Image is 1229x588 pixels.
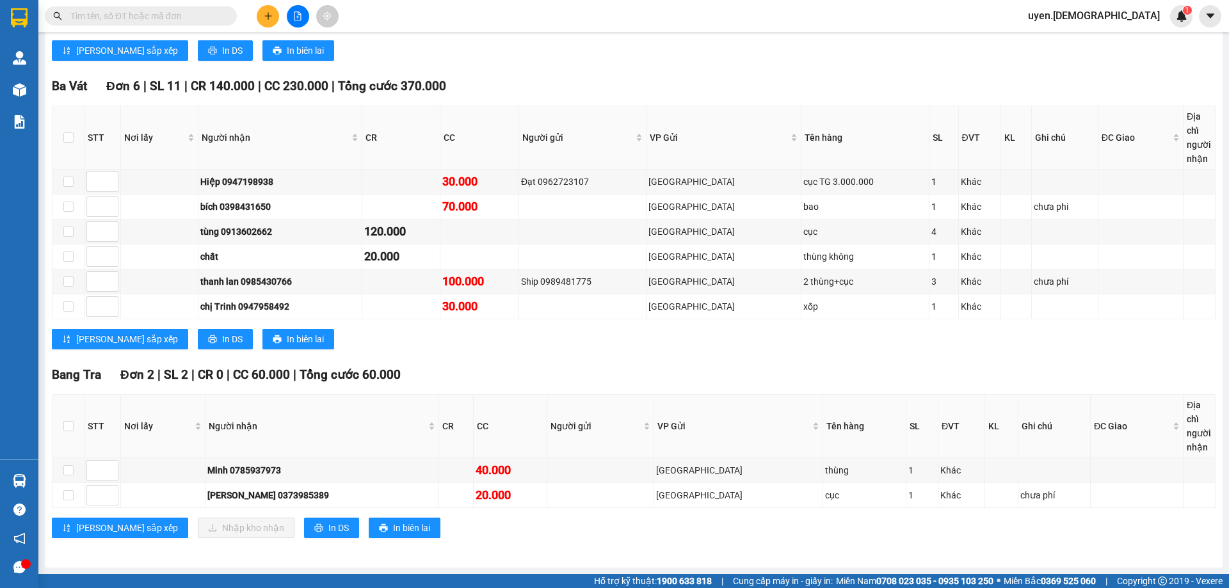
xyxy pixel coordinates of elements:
[439,395,474,458] th: CR
[803,274,926,289] div: 2 thùng+cục
[442,173,517,191] div: 30.000
[120,367,154,382] span: Đơn 2
[961,274,999,289] div: Khác
[76,521,178,535] span: [PERSON_NAME] sắp xếp
[198,329,253,349] button: printerIn DS
[648,274,799,289] div: [GEOGRAPHIC_DATA]
[803,299,926,314] div: xốp
[801,106,929,170] th: Tên hàng
[200,200,360,214] div: bích 0398431650
[959,106,1002,170] th: ĐVT
[648,200,799,214] div: [GEOGRAPHIC_DATA]
[198,518,294,538] button: downloadNhập kho nhận
[721,574,723,588] span: |
[124,419,192,433] span: Nơi lấy
[13,561,26,573] span: message
[908,488,936,502] div: 1
[287,5,309,28] button: file-add
[1187,398,1212,454] div: Địa chỉ người nhận
[84,395,121,458] th: STT
[474,395,547,458] th: CC
[1199,5,1221,28] button: caret-down
[13,532,26,544] span: notification
[1041,576,1096,586] strong: 0369 525 060
[648,175,799,189] div: [GEOGRAPHIC_DATA]
[1105,574,1107,588] span: |
[143,79,147,93] span: |
[521,175,644,189] div: Đạt 0962723107
[1102,131,1170,145] span: ĐC Giao
[648,299,799,314] div: [GEOGRAPHIC_DATA]
[62,335,71,345] span: sort-ascending
[164,367,188,382] span: SL 2
[122,11,153,24] span: Nhận:
[264,79,328,93] span: CC 230.000
[931,250,956,264] div: 1
[62,523,71,534] span: sort-ascending
[803,175,926,189] div: cục TG 3.000.000
[120,81,253,99] div: 20.000
[440,106,519,170] th: CC
[1032,106,1098,170] th: Ghi chú
[938,395,985,458] th: ĐVT
[362,106,441,170] th: CR
[961,225,999,239] div: Khác
[803,200,926,214] div: bao
[293,367,296,382] span: |
[656,463,821,477] div: [GEOGRAPHIC_DATA]
[647,170,801,195] td: Sài Gòn
[1018,395,1091,458] th: Ghi chú
[262,329,334,349] button: printerIn biên lai
[961,200,999,214] div: Khác
[442,273,517,290] div: 100.000
[300,367,401,382] span: Tổng cước 60.000
[647,219,801,244] td: Sài Gòn
[442,198,517,216] div: 70.000
[1004,574,1096,588] span: Miền Bắc
[200,299,360,314] div: chị Trinh 0947958492
[521,274,644,289] div: Ship 0989481775
[207,463,437,477] div: Minh 0785937973
[656,488,821,502] div: [GEOGRAPHIC_DATA]
[257,5,279,28] button: plus
[264,12,273,20] span: plus
[654,458,823,483] td: Sài Gòn
[648,250,799,264] div: [GEOGRAPHIC_DATA]
[52,40,188,61] button: sort-ascending[PERSON_NAME] sắp xếp
[84,106,121,170] th: STT
[476,461,545,479] div: 40.000
[364,223,438,241] div: 120.000
[200,175,360,189] div: Hiệp 0947198938
[120,84,138,97] span: CC :
[931,274,956,289] div: 3
[62,46,71,56] span: sort-ascending
[191,79,255,93] span: CR 140.000
[1158,576,1167,585] span: copyright
[654,483,823,508] td: Sài Gòn
[961,175,999,189] div: Khác
[323,12,332,20] span: aim
[273,46,282,56] span: printer
[364,248,438,266] div: 20.000
[650,131,788,145] span: VP Gửi
[931,299,956,314] div: 1
[287,332,324,346] span: In biên lai
[124,131,185,145] span: Nơi lấy
[150,79,181,93] span: SL 11
[222,332,243,346] span: In DS
[1205,10,1216,22] span: caret-down
[198,367,223,382] span: CR 0
[338,79,446,93] span: Tổng cước 370.000
[202,131,349,145] span: Người nhận
[1034,200,1096,214] div: chưa phi
[803,225,926,239] div: cục
[657,576,712,586] strong: 1900 633 818
[13,115,26,129] img: solution-icon
[647,269,801,294] td: Sài Gòn
[52,329,188,349] button: sort-ascending[PERSON_NAME] sắp xếp
[208,335,217,345] span: printer
[825,488,904,502] div: cục
[906,395,938,458] th: SL
[76,332,178,346] span: [PERSON_NAME] sắp xếp
[122,11,252,40] div: [GEOGRAPHIC_DATA]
